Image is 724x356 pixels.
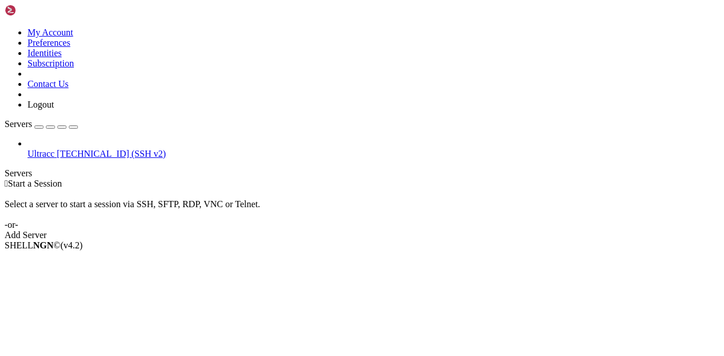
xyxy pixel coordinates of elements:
[28,100,54,109] a: Logout
[28,27,73,37] a: My Account
[5,119,32,129] span: Servers
[28,58,74,68] a: Subscription
[5,119,78,129] a: Servers
[28,149,719,159] a: Ultracc [TECHNICAL_ID] (SSH v2)
[28,149,54,159] span: Ultracc
[8,179,62,188] span: Start a Session
[61,240,83,250] span: 4.2.0
[28,48,62,58] a: Identities
[5,189,719,230] div: Select a server to start a session via SSH, SFTP, RDP, VNC or Telnet. -or-
[5,179,8,188] span: 
[57,149,166,159] span: [TECHNICAL_ID] (SSH v2)
[28,139,719,159] li: Ultracc [TECHNICAL_ID] (SSH v2)
[5,5,71,16] img: Shellngn
[5,240,83,250] span: SHELL ©
[28,79,69,89] a: Contact Us
[33,240,54,250] b: NGN
[28,38,71,48] a: Preferences
[5,230,719,240] div: Add Server
[5,168,719,179] div: Servers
